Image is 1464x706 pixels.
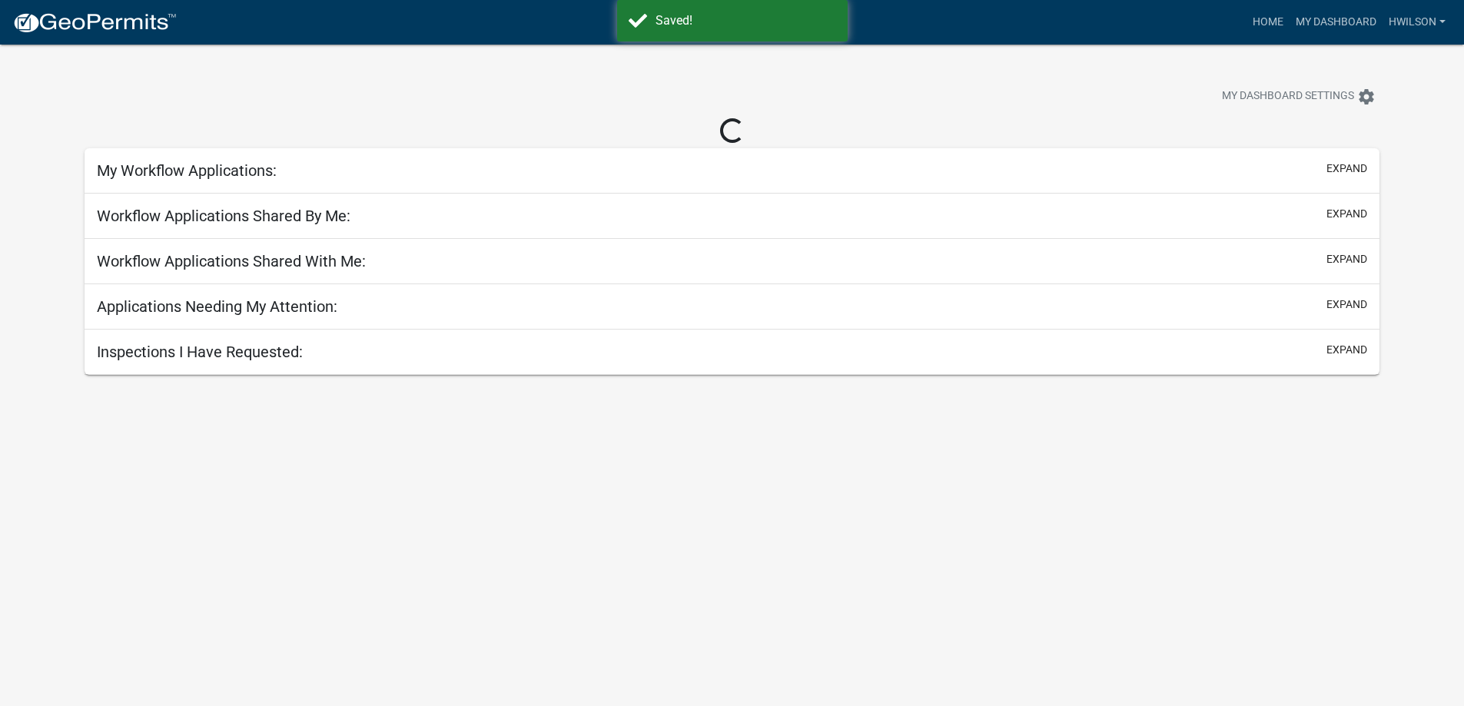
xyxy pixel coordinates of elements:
[1383,8,1452,37] a: hwilson
[97,343,303,361] h5: Inspections I Have Requested:
[1326,206,1367,222] button: expand
[1290,8,1383,37] a: My Dashboard
[97,297,337,316] h5: Applications Needing My Attention:
[97,252,366,270] h5: Workflow Applications Shared With Me:
[1326,161,1367,177] button: expand
[1326,251,1367,267] button: expand
[1247,8,1290,37] a: Home
[656,12,836,30] div: Saved!
[1326,342,1367,358] button: expand
[97,207,350,225] h5: Workflow Applications Shared By Me:
[1357,88,1376,106] i: settings
[97,161,277,180] h5: My Workflow Applications:
[1210,81,1388,111] button: My Dashboard Settingssettings
[1222,88,1354,106] span: My Dashboard Settings
[1326,297,1367,313] button: expand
